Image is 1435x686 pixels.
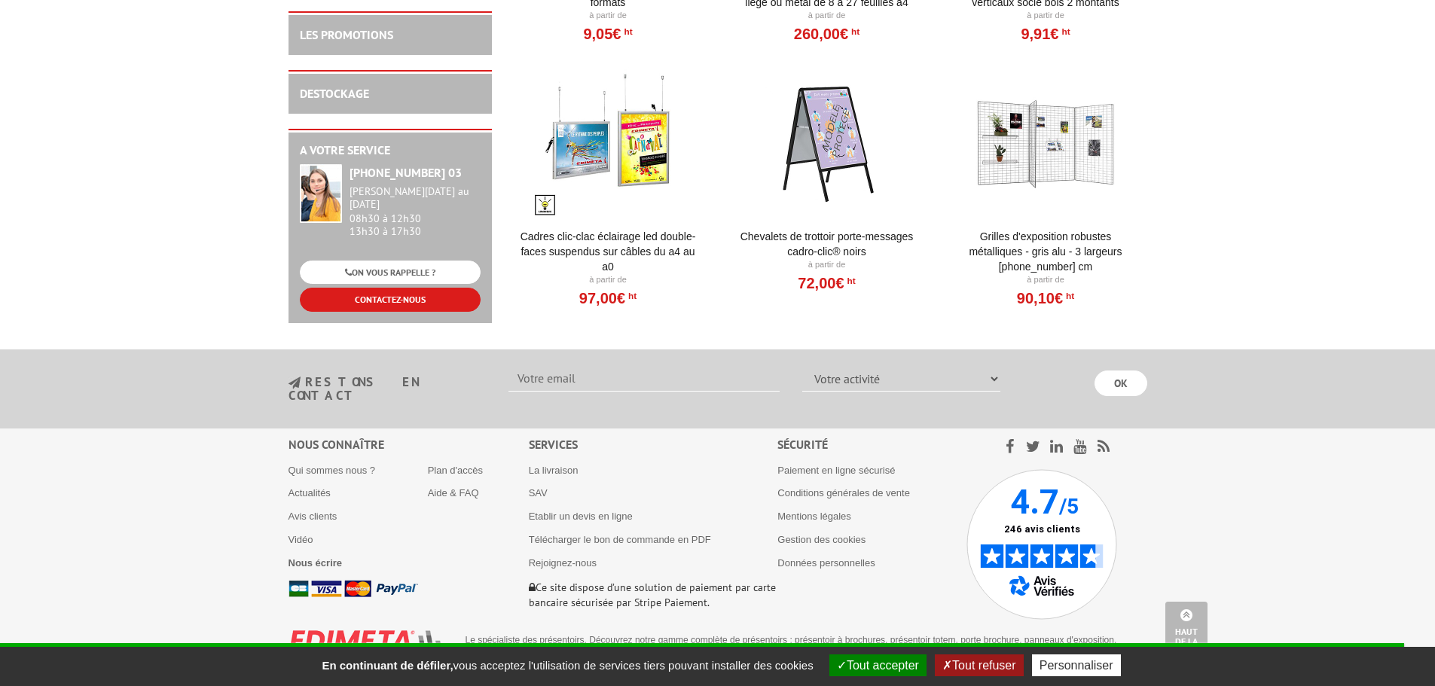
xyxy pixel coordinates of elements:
button: Personnaliser (fenêtre modale) [1032,654,1121,676]
sup: HT [848,26,859,37]
p: À partir de [734,10,920,22]
strong: En continuant de défiler, [322,659,453,672]
a: Etablir un devis en ligne [529,511,633,522]
a: 260,00€HT [794,29,859,38]
a: Haut de la page [1165,602,1208,663]
img: newsletter.jpg [289,377,301,389]
img: widget-service.jpg [300,164,342,223]
a: Actualités [289,487,331,498]
a: Cadres clic-clac éclairage LED double-faces suspendus sur câbles du A4 au A0 [515,229,701,274]
a: Grilles d'exposition robustes métalliques - gris alu - 3 largeurs [PHONE_NUMBER] cm [953,229,1139,274]
a: Gestion des cookies [777,534,866,545]
div: Nous connaître [289,436,529,453]
div: Sécurité [777,436,966,453]
a: 9,05€HT [583,29,632,38]
a: Aide & FAQ [428,487,479,498]
a: Télécharger le bon de commande en PDF [529,534,711,545]
a: Nous écrire [289,557,343,569]
input: Votre email [508,366,780,392]
strong: [PHONE_NUMBER] 03 [350,165,462,180]
a: Vidéo [289,534,313,545]
a: Paiement en ligne sécurisé [777,465,895,476]
a: Mentions légales [777,511,851,522]
a: Données personnelles [777,557,875,569]
img: Avis Vérifiés - 4.7 sur 5 - 246 avis clients [966,469,1117,620]
p: À partir de [515,274,701,286]
input: OK [1095,370,1147,396]
button: Tout accepter [829,654,927,676]
a: Chevalets de trottoir porte-messages Cadro-Clic® Noirs [734,229,920,259]
a: La livraison [529,465,579,476]
p: À partir de [734,259,920,271]
div: [PERSON_NAME][DATE] au [DATE] [350,185,481,211]
a: LES PROMOTIONS [300,27,393,42]
p: À partir de [953,274,1139,286]
div: Services [529,436,778,453]
button: Tout refuser [935,654,1023,676]
div: 08h30 à 12h30 13h30 à 17h30 [350,185,481,237]
a: 72,00€HT [798,279,855,288]
sup: HT [621,26,632,37]
a: 90,10€HT [1017,294,1074,303]
a: DESTOCKAGE [300,86,369,101]
a: 9,91€HT [1021,29,1070,38]
a: Conditions générales de vente [777,487,910,498]
sup: HT [844,276,856,286]
p: Le spécialiste des présentoirs. Découvrez notre gamme complète de présentoirs : présentoir à broc... [466,634,1136,658]
a: SAV [529,487,548,498]
a: Rejoignez-nous [529,557,597,569]
h2: A votre service [300,144,481,157]
span: vous acceptez l'utilisation de services tiers pouvant installer des cookies [314,659,820,672]
a: CONTACTEZ-NOUS [300,288,481,311]
sup: HT [1058,26,1070,37]
a: Plan d'accès [428,465,483,476]
h3: restons en contact [289,376,487,402]
p: Ce site dispose d’une solution de paiement par carte bancaire sécurisée par Stripe Paiement. [529,580,778,610]
sup: HT [625,291,637,301]
a: 97,00€HT [579,294,637,303]
p: À partir de [953,10,1139,22]
sup: HT [1063,291,1074,301]
a: Qui sommes nous ? [289,465,376,476]
p: À partir de [515,10,701,22]
a: Avis clients [289,511,337,522]
a: ON VOUS RAPPELLE ? [300,261,481,284]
